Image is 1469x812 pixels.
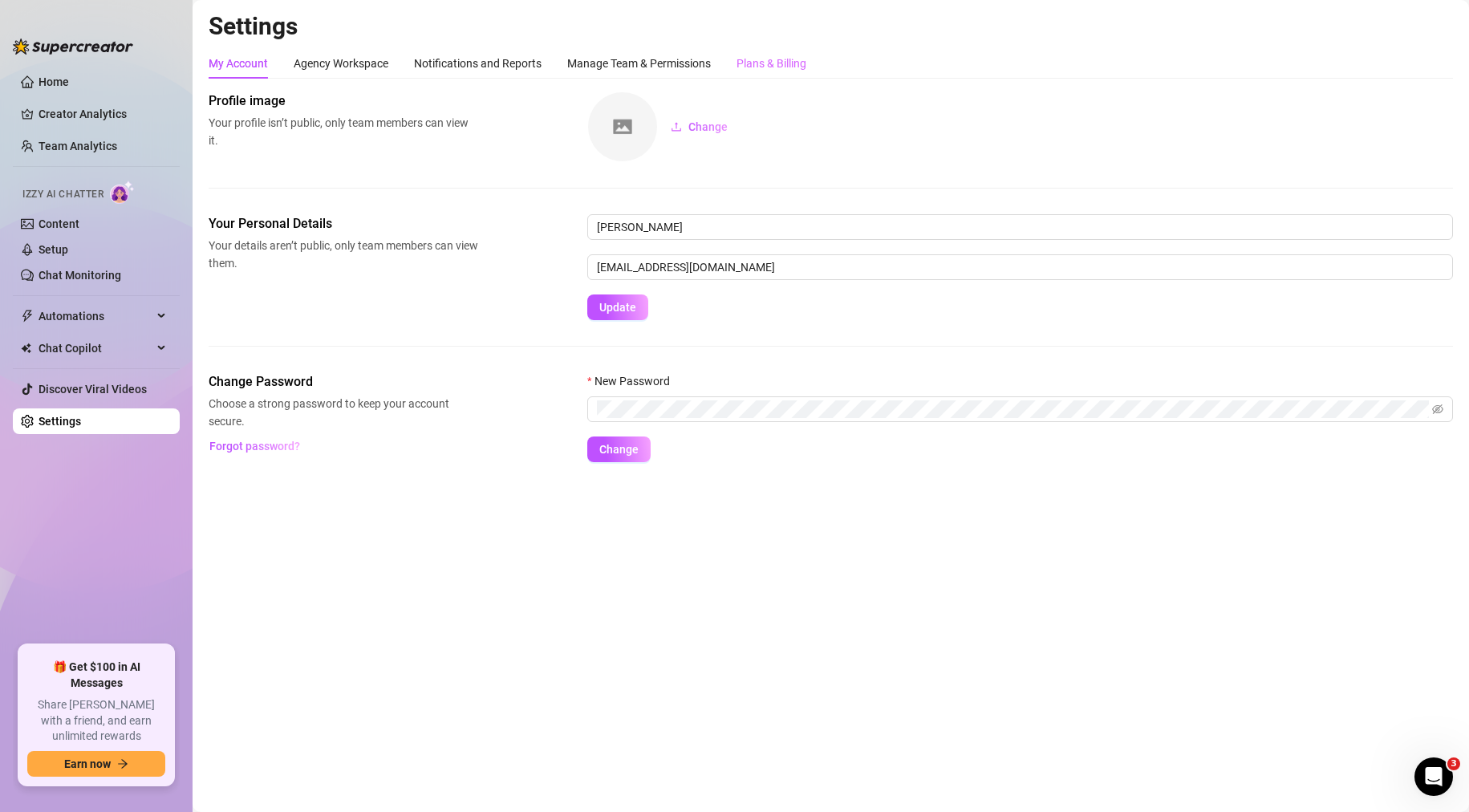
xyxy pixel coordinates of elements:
[209,55,268,72] div: My Account
[1414,757,1453,796] iframe: Intercom live chat
[414,55,542,72] div: Notifications and Reports
[599,443,639,456] span: Change
[1432,404,1443,415] span: eye-invisible
[587,254,1453,280] input: Enter new email
[671,121,682,132] span: upload
[39,101,167,127] a: Creator Analytics
[209,372,478,392] span: Change Password
[658,114,741,140] button: Change
[27,697,165,745] span: Share [PERSON_NAME] with a friend, and earn unlimited rewards
[737,55,806,72] div: Plans & Billing
[209,214,478,233] span: Your Personal Details
[21,343,31,354] img: Chat Copilot
[110,181,135,204] img: AI Chatter
[39,383,147,396] a: Discover Viral Videos
[39,140,117,152] a: Team Analytics
[22,187,103,202] span: Izzy AI Chatter
[39,217,79,230] a: Content
[294,55,388,72] div: Agency Workspace
[209,11,1453,42] h2: Settings
[39,335,152,361] span: Chat Copilot
[1447,757,1460,770] span: 3
[587,214,1453,240] input: Enter name
[209,91,478,111] span: Profile image
[27,660,165,691] span: 🎁 Get $100 in AI Messages
[39,303,152,329] span: Automations
[587,436,651,462] button: Change
[27,751,165,777] button: Earn nowarrow-right
[39,269,121,282] a: Chat Monitoring
[587,372,680,390] label: New Password
[588,92,657,161] img: square-placeholder.png
[688,120,728,133] span: Change
[209,114,478,149] span: Your profile isn’t public, only team members can view it.
[587,294,648,320] button: Update
[209,440,300,453] span: Forgot password?
[597,400,1429,418] input: New Password
[64,757,111,770] span: Earn now
[567,55,711,72] div: Manage Team & Permissions
[209,433,300,459] button: Forgot password?
[209,237,478,272] span: Your details aren’t public, only team members can view them.
[39,243,68,256] a: Setup
[209,395,478,430] span: Choose a strong password to keep your account secure.
[13,39,133,55] img: logo-BBDzfeDw.svg
[599,301,636,314] span: Update
[39,415,81,428] a: Settings
[39,75,69,88] a: Home
[117,758,128,769] span: arrow-right
[21,310,34,323] span: thunderbolt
